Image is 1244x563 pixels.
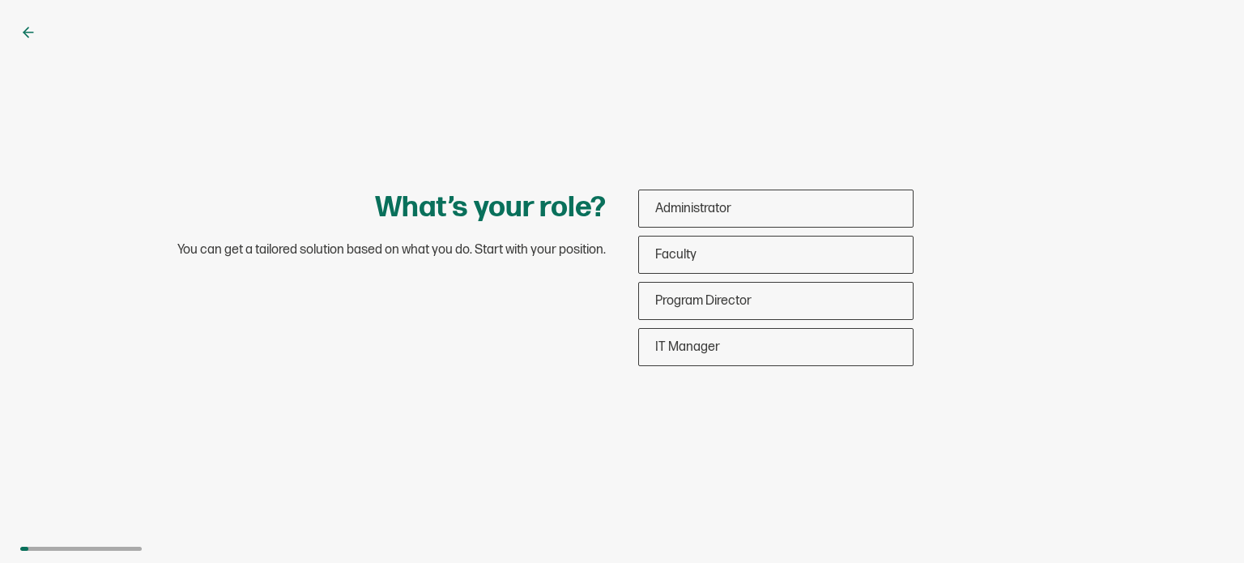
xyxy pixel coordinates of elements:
[655,293,752,309] span: Program Director
[655,339,720,355] span: IT Manager
[177,242,606,258] span: You can get a tailored solution based on what you do. Start with your position.
[1163,485,1244,563] iframe: Chat Widget
[375,190,606,226] h1: What’s your role?
[655,201,731,216] span: Administrator
[655,247,697,262] span: Faculty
